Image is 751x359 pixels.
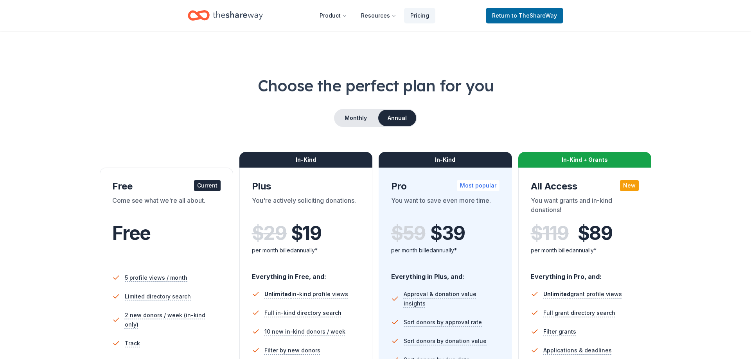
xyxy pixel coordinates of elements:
[391,180,499,193] div: Pro
[404,8,435,23] a: Pricing
[112,221,151,245] span: Free
[252,265,360,282] div: Everything in Free, and:
[620,180,639,191] div: New
[543,308,615,318] span: Full grant directory search
[457,180,499,191] div: Most popular
[31,75,720,96] h1: Choose the perfect plan for you
[264,308,341,318] span: Full in-kind directory search
[335,110,377,126] button: Monthly
[313,6,435,25] nav: Main
[378,110,416,126] button: Annual
[194,180,221,191] div: Current
[379,152,512,168] div: In-Kind
[512,12,557,19] span: to TheShareWay
[264,327,345,336] span: 10 new in-kind donors / week
[531,246,639,255] div: per month billed annually*
[391,246,499,255] div: per month billed annually*
[313,8,353,23] button: Product
[543,291,570,297] span: Unlimited
[125,339,140,348] span: Track
[404,336,487,346] span: Sort donors by donation value
[518,152,652,168] div: In-Kind + Grants
[112,180,221,193] div: Free
[252,246,360,255] div: per month billed annually*
[531,196,639,218] div: You want grants and in-kind donations!
[264,291,348,297] span: in-kind profile views
[125,292,191,301] span: Limited directory search
[404,289,499,308] span: Approval & donation value insights
[430,222,465,244] span: $ 39
[578,222,613,244] span: $ 89
[355,8,402,23] button: Resources
[404,318,482,327] span: Sort donors by approval rate
[239,152,373,168] div: In-Kind
[391,265,499,282] div: Everything in Plus, and:
[112,196,221,218] div: Come see what we're all about.
[125,311,221,329] span: 2 new donors / week (in-kind only)
[264,346,320,355] span: Filter by new donors
[252,196,360,218] div: You're actively soliciting donations.
[531,180,639,193] div: All Access
[486,8,563,23] a: Returnto TheShareWay
[188,6,263,25] a: Home
[391,196,499,218] div: You want to save even more time.
[291,222,322,244] span: $ 19
[252,180,360,193] div: Plus
[125,273,187,282] span: 5 profile views / month
[543,346,612,355] span: Applications & deadlines
[531,265,639,282] div: Everything in Pro, and:
[543,291,622,297] span: grant profile views
[264,291,291,297] span: Unlimited
[543,327,576,336] span: Filter grants
[492,11,557,20] span: Return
